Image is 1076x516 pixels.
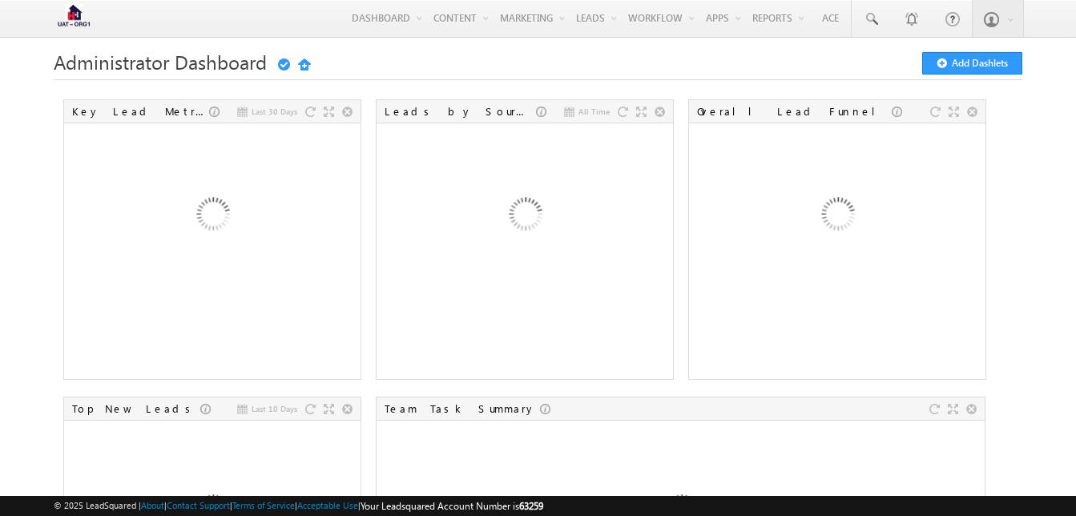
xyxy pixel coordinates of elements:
[232,500,295,510] a: Terms of Service
[126,131,298,303] img: Loading...
[72,401,200,416] div: Top New Leads
[167,500,230,510] a: Contact Support
[141,500,164,510] a: About
[385,104,536,119] div: Leads by Sources
[578,104,610,119] span: All Time
[54,4,94,32] img: Custom Logo
[252,401,297,416] span: Last 10 Days
[54,49,267,75] span: Administrator Dashboard
[751,131,923,303] img: Loading...
[361,500,543,512] span: Your Leadsquared Account Number is
[385,401,540,416] div: Team Task Summary
[697,104,892,119] div: Overall Lead Funnel
[438,131,611,303] img: Loading...
[54,498,543,514] span: © 2025 LeadSquared | | | | |
[72,104,209,119] div: Key Lead Metrics
[922,52,1022,75] button: Add Dashlets
[519,500,543,512] span: 63259
[252,104,297,119] span: Last 30 Days
[297,500,358,510] a: Acceptable Use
